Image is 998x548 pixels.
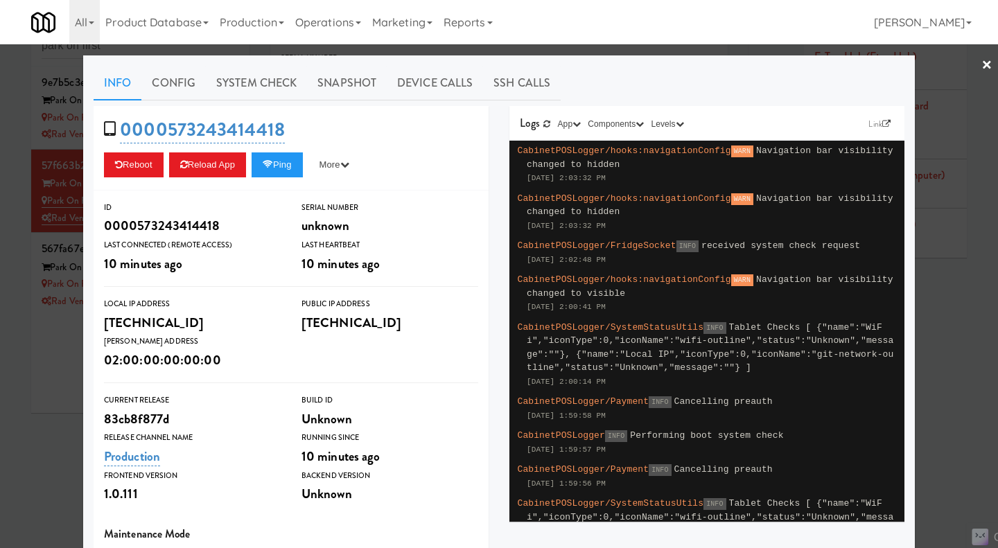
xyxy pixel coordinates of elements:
span: [DATE] 1:59:58 PM [527,412,606,420]
span: Navigation bar visibility changed to hidden [527,145,893,170]
div: Local IP Address [104,297,281,311]
span: Navigation bar visibility changed to hidden [527,193,893,218]
a: × [981,44,992,87]
span: Logs [520,115,540,131]
span: WARN [731,145,753,157]
a: 0000573243414418 [120,116,285,143]
div: [TECHNICAL_ID] [104,311,281,335]
a: System Check [206,66,307,100]
span: CabinetPOSLogger/Payment [518,464,649,475]
span: Navigation bar visibility changed to visible [527,274,893,299]
span: Maintenance Mode [104,526,191,542]
div: ID [104,201,281,215]
span: CabinetPOSLogger/hooks:navigationConfig [518,193,731,204]
div: [PERSON_NAME] Address [104,335,281,348]
span: 10 minutes ago [301,254,380,273]
button: Reload App [169,152,246,177]
button: App [554,117,585,131]
a: Device Calls [387,66,483,100]
span: INFO [649,396,671,408]
span: received system check request [701,240,860,251]
span: [DATE] 2:00:14 PM [527,378,606,386]
div: 02:00:00:00:00:00 [104,348,281,372]
span: [DATE] 2:03:32 PM [527,174,606,182]
div: Backend Version [301,469,478,483]
span: INFO [649,464,671,476]
button: Ping [252,152,303,177]
div: Last Heartbeat [301,238,478,252]
div: Public IP Address [301,297,478,311]
span: CabinetPOSLogger/hooks:navigationConfig [518,145,731,156]
a: Config [141,66,206,100]
button: Levels [647,117,687,131]
div: Build Id [301,394,478,407]
div: [TECHNICAL_ID] [301,311,478,335]
a: Production [104,447,160,466]
span: 10 minutes ago [104,254,182,273]
div: 1.0.111 [104,482,281,506]
span: [DATE] 1:59:57 PM [527,445,606,454]
span: CabinetPOSLogger [518,430,605,441]
span: CabinetPOSLogger/SystemStatusUtils [518,322,704,333]
span: INFO [703,498,726,510]
a: SSH Calls [483,66,561,100]
span: 10 minutes ago [301,447,380,466]
div: Running Since [301,431,478,445]
span: CabinetPOSLogger/hooks:navigationConfig [518,274,731,285]
span: [DATE] 2:00:41 PM [527,303,606,311]
span: INFO [605,430,627,442]
div: Unknown [301,407,478,431]
div: Last Connected (Remote Access) [104,238,281,252]
div: Serial Number [301,201,478,215]
span: Cancelling preauth [674,464,773,475]
div: 83cb8f877d [104,407,281,431]
a: Snapshot [307,66,387,100]
span: Cancelling preauth [674,396,773,407]
span: CabinetPOSLogger/FridgeSocket [518,240,676,251]
div: unknown [301,214,478,238]
button: Components [584,117,647,131]
a: Link [865,117,894,131]
span: CabinetPOSLogger/Payment [518,396,649,407]
button: Reboot [104,152,164,177]
div: Unknown [301,482,478,506]
span: [DATE] 1:59:56 PM [527,479,606,488]
span: CabinetPOSLogger/SystemStatusUtils [518,498,704,509]
span: INFO [703,322,726,334]
div: Release Channel Name [104,431,281,445]
img: Micromart [31,10,55,35]
div: 0000573243414418 [104,214,281,238]
span: INFO [676,240,699,252]
button: More [308,152,360,177]
span: WARN [731,274,753,286]
span: WARN [731,193,753,205]
span: [DATE] 2:03:32 PM [527,222,606,230]
span: Performing boot system check [630,430,783,441]
a: Info [94,66,141,100]
div: Frontend Version [104,469,281,483]
span: [DATE] 2:02:48 PM [527,256,606,264]
div: Current Release [104,394,281,407]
